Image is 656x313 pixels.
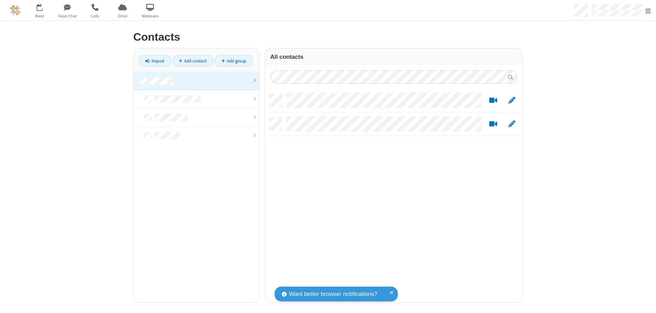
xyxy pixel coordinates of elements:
a: Import [139,55,171,67]
a: Add group [215,55,253,67]
div: grid [265,89,522,302]
h2: Contacts [133,31,523,43]
button: Edit [505,120,518,128]
span: Meet [27,13,52,19]
a: Add contact [172,55,214,67]
div: 3 [41,4,45,9]
iframe: Chat [639,295,651,308]
span: Drive [110,13,135,19]
button: Start a video meeting [487,120,500,128]
span: Webinars [137,13,163,19]
span: Calls [82,13,108,19]
img: QA Selenium DO NOT DELETE OR CHANGE [10,5,20,15]
span: Want better browser notifications? [289,290,377,299]
span: Team Chat [54,13,80,19]
button: Edit [505,96,518,105]
button: Start a video meeting [487,96,500,105]
h3: All contacts [270,54,517,60]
